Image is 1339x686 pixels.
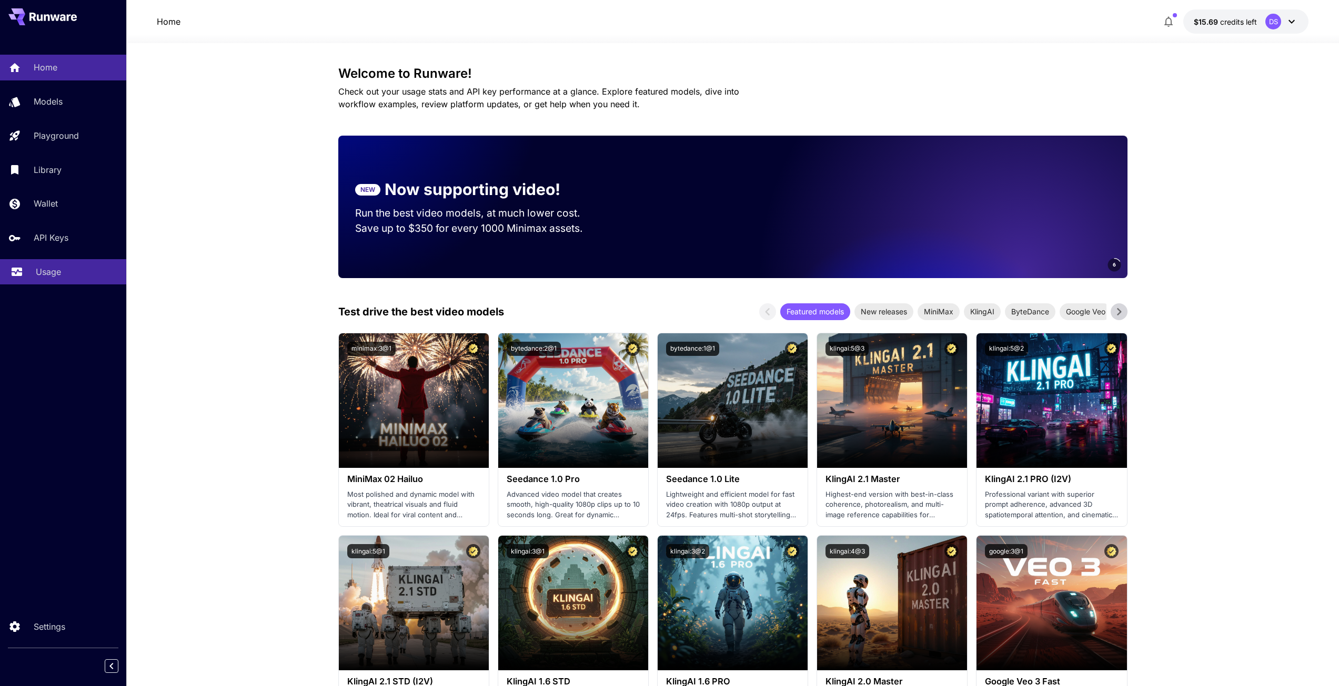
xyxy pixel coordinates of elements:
button: klingai:3@2 [666,544,709,558]
p: Save up to $350 for every 1000 Minimax assets. [355,221,600,236]
button: klingai:4@3 [825,544,869,558]
p: Run the best video models, at much lower cost. [355,206,600,221]
p: Test drive the best video models [338,304,504,320]
button: Certified Model – Vetted for best performance and includes a commercial license. [626,544,640,558]
img: alt [658,333,808,468]
span: New releases [854,306,913,317]
button: Certified Model – Vetted for best performance and includes a commercial license. [1104,342,1119,356]
img: alt [498,536,648,670]
h3: KlingAI 2.1 PRO (I2V) [985,474,1118,484]
span: ByteDance [1005,306,1055,317]
img: alt [976,536,1126,670]
button: Certified Model – Vetted for best performance and includes a commercial license. [1104,544,1119,558]
button: bytedance:2@1 [507,342,561,356]
button: Certified Model – Vetted for best performance and includes a commercial license. [626,342,640,356]
button: klingai:5@3 [825,342,869,356]
div: DS [1265,14,1281,29]
div: $15.68816 [1194,16,1257,27]
button: google:3@1 [985,544,1028,558]
div: KlingAI [964,303,1001,320]
span: MiniMax [918,306,960,317]
img: alt [498,333,648,468]
p: Settings [34,620,65,633]
img: alt [339,333,489,468]
h3: Welcome to Runware! [338,66,1127,81]
button: Certified Model – Vetted for best performance and includes a commercial license. [944,544,959,558]
h3: Seedance 1.0 Lite [666,474,799,484]
span: Google Veo [1060,306,1112,317]
div: Collapse sidebar [113,657,126,675]
div: MiniMax [918,303,960,320]
p: Library [34,163,62,176]
button: klingai:5@2 [985,342,1028,356]
h3: KlingAI 2.1 Master [825,474,959,484]
button: $15.68816DS [1183,9,1308,34]
span: Check out your usage stats and API key performance at a glance. Explore featured models, dive int... [338,86,739,109]
h3: Seedance 1.0 Pro [507,474,640,484]
p: Usage [36,265,61,278]
button: Certified Model – Vetted for best performance and includes a commercial license. [785,544,799,558]
p: Wallet [34,197,58,210]
button: Collapse sidebar [105,659,118,673]
img: alt [658,536,808,670]
button: klingai:3@1 [507,544,549,558]
img: alt [817,536,967,670]
div: Google Veo [1060,303,1112,320]
div: Featured models [780,303,850,320]
div: ByteDance [1005,303,1055,320]
span: KlingAI [964,306,1001,317]
p: Playground [34,129,79,142]
img: alt [817,333,967,468]
nav: breadcrumb [157,15,180,28]
button: Certified Model – Vetted for best performance and includes a commercial license. [944,342,959,356]
p: Highest-end version with best-in-class coherence, photorealism, and multi-image reference capabil... [825,489,959,520]
span: 6 [1113,261,1116,269]
span: $15.69 [1194,17,1220,26]
p: Home [34,61,57,74]
p: Models [34,95,63,108]
span: credits left [1220,17,1257,26]
h3: MiniMax 02 Hailuo [347,474,480,484]
button: Certified Model – Vetted for best performance and includes a commercial license. [466,342,480,356]
p: NEW [360,185,375,194]
button: Certified Model – Vetted for best performance and includes a commercial license. [466,544,480,558]
p: Now supporting video! [385,178,560,201]
div: New releases [854,303,913,320]
img: alt [976,333,1126,468]
p: API Keys [34,231,68,244]
img: alt [339,536,489,670]
p: Lightweight and efficient model for fast video creation with 1080p output at 24fps. Features mult... [666,489,799,520]
button: minimax:3@1 [347,342,396,356]
span: Featured models [780,306,850,317]
p: Professional variant with superior prompt adherence, advanced 3D spatiotemporal attention, and ci... [985,489,1118,520]
p: Most polished and dynamic model with vibrant, theatrical visuals and fluid motion. Ideal for vira... [347,489,480,520]
button: klingai:5@1 [347,544,389,558]
p: Advanced video model that creates smooth, high-quality 1080p clips up to 10 seconds long. Great f... [507,489,640,520]
button: bytedance:1@1 [666,342,719,356]
a: Home [157,15,180,28]
button: Certified Model – Vetted for best performance and includes a commercial license. [785,342,799,356]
